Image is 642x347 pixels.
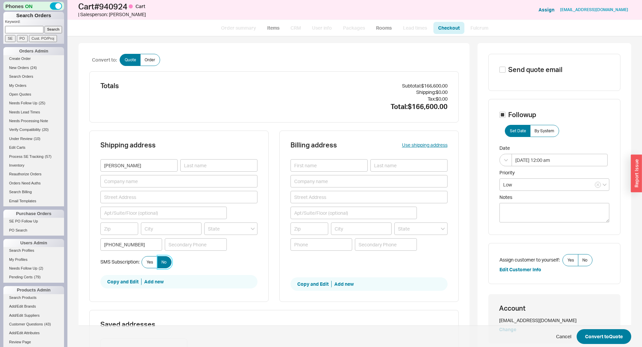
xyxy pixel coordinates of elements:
span: Order [145,57,155,63]
input: City [141,222,202,235]
span: Needs Follow Up [9,101,37,105]
input: Zip [100,222,139,235]
input: Zip [291,222,329,235]
div: Phones [3,2,64,10]
svg: open menu [603,183,607,186]
input: Search [44,26,62,33]
a: Open Quotes [3,91,64,98]
input: Select... [499,178,609,191]
a: Search Orders [3,73,64,80]
span: Verify Compatibility [9,128,41,132]
button: Assign [539,6,554,13]
div: Total: $166,600.00 [332,102,447,111]
h3: Account [499,305,610,312]
div: Products Admin [3,286,64,294]
a: Create Order [3,55,64,62]
a: Verify Compatibility(20) [3,126,64,133]
p: Keyword: [5,19,64,26]
a: Process SE Tracking(57) [3,153,64,160]
a: Add/Edit Attributes [3,329,64,337]
input: Phone [291,238,353,251]
span: ( 10 ) [34,137,40,141]
span: Under Review [9,137,32,141]
button: Edit Customer Info [499,266,541,273]
a: Search Profiles [3,247,64,254]
a: Fulcrum [466,22,493,34]
a: Customer Questions(43) [3,321,64,328]
div: Subtotal: $166,600.00 [332,82,447,89]
input: Company name [291,175,448,187]
input: Secondary Phone [355,238,417,251]
span: Yes [147,259,153,265]
h1: Cart # 940924 [78,2,323,11]
input: Secondary Phone [165,238,227,251]
div: Users Admin [3,239,64,247]
span: Pending Certs [9,275,33,279]
a: Items [263,22,284,34]
span: Yes [568,257,574,263]
span: Cart [135,3,145,9]
a: Orders Need Auths [3,180,64,187]
span: Priority [499,170,515,175]
span: ( 57 ) [45,154,52,159]
a: My Orders [3,82,64,89]
h3: Shipping address [100,142,156,148]
input: First name [291,159,368,172]
span: ( 24 ) [30,66,37,70]
span: Date [499,145,607,151]
span: No [161,259,166,265]
button: Convert toQuote [577,329,631,344]
span: ( 79 ) [34,275,41,279]
input: Send quote email [499,67,506,73]
span: ( 20 ) [42,128,49,132]
input: Followup [499,112,506,118]
div: [EMAIL_ADDRESS][DOMAIN_NAME] [499,317,610,324]
a: Reauthorize Orders [3,171,64,178]
a: Add/Edit Suppliers [3,312,64,319]
a: Add/Edit Brands [3,303,64,310]
a: User info [307,22,337,34]
svg: open menu [441,228,445,230]
input: City [331,222,392,235]
span: Needs Processing Note [9,119,48,123]
a: Pending Certs(79) [3,274,64,281]
div: Shipping: $0.00 [332,89,447,96]
span: Notes [499,194,609,200]
a: Search Billing [3,188,64,196]
a: Needs Follow Up(2) [3,265,64,272]
a: New Orders(24) [3,64,64,71]
span: ( 25 ) [39,101,45,105]
span: Followup [508,110,536,119]
input: Last name [370,159,448,172]
div: Convert to: [92,57,117,63]
h3: Saved addresses [100,321,448,328]
span: Cancel [556,333,571,340]
input: Apt/Suite/Floor (optional) [100,207,227,219]
button: Add new [334,281,354,287]
div: Purchase Orders [3,210,64,218]
a: CRM [286,22,306,34]
h1: Search Orders [3,12,64,19]
a: Needs Follow Up(25) [3,100,64,107]
input: Apt/Suite/Floor (optional) [291,207,417,219]
input: Street Address [100,191,257,203]
a: Edit Carts [3,144,64,151]
button: Copy and Edit [107,278,142,285]
span: ON [25,3,33,10]
span: ( 2 ) [39,266,43,270]
span: ( 43 ) [44,322,51,326]
input: Phone [100,238,162,251]
span: Needs Follow Up [9,266,37,270]
div: Tax: $0.00 [332,96,447,102]
a: Order summary [216,22,261,34]
input: State [394,222,448,235]
a: PO Search [3,227,64,234]
a: Rooms [371,22,397,34]
span: Assign customer to yourself: [499,257,560,263]
a: Needs Processing Note [3,117,64,125]
h2: Totals [100,82,332,89]
span: New Orders [9,66,29,70]
a: Packages [338,22,370,34]
input: Cust. PO/Proj [29,35,57,42]
a: SE PO Follow Up [3,218,64,225]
